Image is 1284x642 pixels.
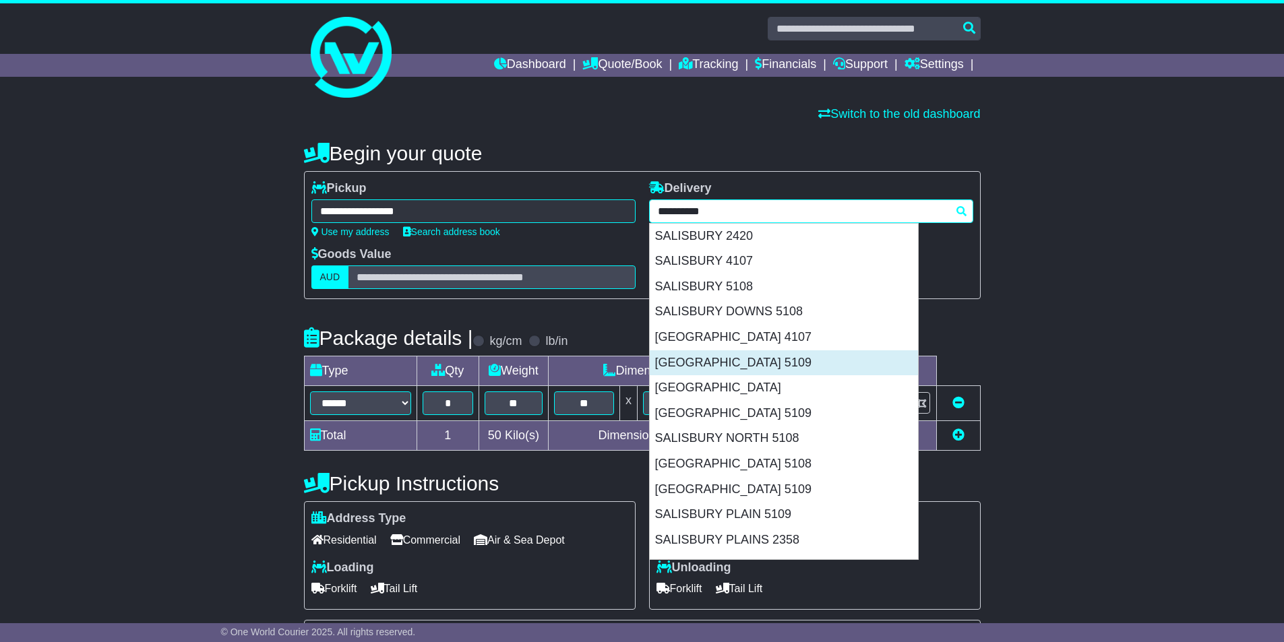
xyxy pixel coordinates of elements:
a: Remove this item [952,396,965,410]
label: kg/cm [489,334,522,349]
div: [GEOGRAPHIC_DATA] 5109 [650,401,918,426]
a: Dashboard [494,54,566,77]
div: SALISBURY DOWNS 5108 [650,299,918,325]
label: Delivery [649,181,712,196]
span: Tail Lift [716,578,763,599]
div: [GEOGRAPHIC_DATA] [650,375,918,401]
div: SALISBURY 2420 [650,224,918,249]
span: Commercial [390,529,460,550]
a: Tracking [679,54,738,77]
label: Goods Value [311,247,392,262]
label: lb/in [545,334,568,349]
div: [GEOGRAPHIC_DATA] 4107 [650,325,918,350]
span: Residential [311,529,377,550]
a: Use my address [311,226,390,237]
div: SALISBURY PLAINS 2358 [650,527,918,553]
label: AUD [311,265,349,289]
a: Financials [755,54,816,77]
td: 1 [417,421,479,451]
td: Type [304,356,417,386]
td: Weight [479,356,549,386]
span: Air & Sea Depot [474,529,565,550]
td: Total [304,421,417,451]
td: Kilo(s) [479,421,549,451]
h4: Pickup Instructions [304,472,636,494]
a: Quote/Book [582,54,662,77]
label: Unloading [656,560,731,575]
h4: Begin your quote [304,142,981,164]
td: Dimensions (L x W x H) [548,356,798,386]
span: Forklift [656,578,702,599]
div: SALISBURY SOUTH 5106 [650,552,918,578]
div: SALISBURY PLAIN 5109 [650,502,918,527]
div: SALISBURY 5108 [650,274,918,300]
div: SALISBURY 4107 [650,249,918,274]
div: [GEOGRAPHIC_DATA] 5108 [650,451,918,477]
td: x [619,386,637,421]
div: [GEOGRAPHIC_DATA] 5109 [650,477,918,503]
a: Add new item [952,428,965,442]
a: Search address book [403,226,500,237]
h4: Package details | [304,327,473,349]
a: Support [833,54,888,77]
div: [GEOGRAPHIC_DATA] 5109 [650,350,918,376]
td: Dimensions in Centimetre(s) [548,421,798,451]
label: Address Type [311,511,406,526]
span: © One World Courier 2025. All rights reserved. [221,627,416,637]
label: Pickup [311,181,367,196]
a: Switch to the old dashboard [818,107,980,121]
div: SALISBURY NORTH 5108 [650,426,918,451]
span: 50 [488,428,501,442]
td: Qty [417,356,479,386]
span: Forklift [311,578,357,599]
span: Tail Lift [371,578,418,599]
a: Settings [905,54,964,77]
label: Loading [311,560,374,575]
